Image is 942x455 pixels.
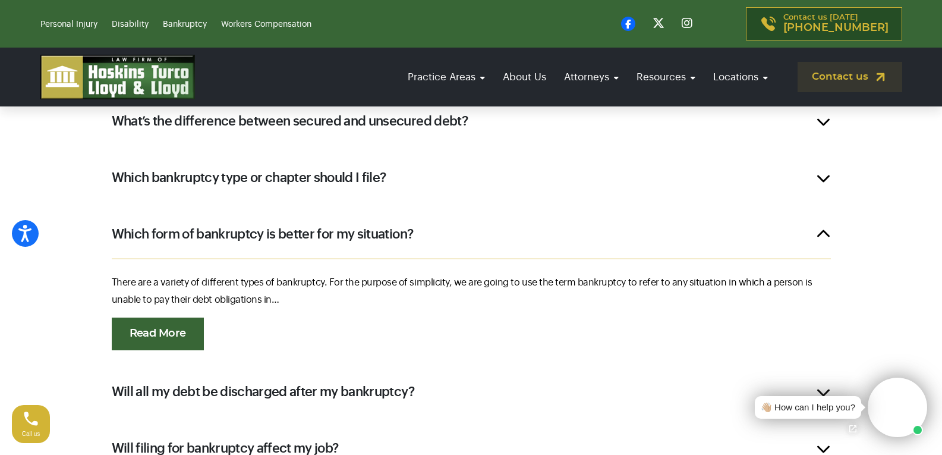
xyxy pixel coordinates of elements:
[783,22,889,34] span: [PHONE_NUMBER]
[783,14,889,34] p: Contact us [DATE]
[840,416,865,441] a: Open chat
[22,431,40,437] span: Call us
[112,112,468,130] h2: What’s the difference between secured and unsecured debt?
[221,20,311,29] a: Workers Compensation
[163,20,207,29] a: Bankruptcy
[40,55,195,99] img: logo
[112,383,414,401] h2: Will all my debt be discharged after my bankruptcy?
[497,60,552,94] a: About Us
[402,60,491,94] a: Practice Areas
[707,60,774,94] a: Locations
[746,7,902,40] a: Contact us [DATE][PHONE_NUMBER]
[112,169,386,187] h2: Which bankruptcy type or chapter should I file?
[40,20,97,29] a: Personal Injury
[761,401,855,415] div: 👋🏼 How can I help you?
[798,62,902,92] a: Contact us
[558,60,625,94] a: Attorneys
[112,274,831,309] p: There are a variety of different types of bankruptcy. For the purpose of simplicity, we are going...
[631,60,701,94] a: Resources
[112,20,149,29] a: Disability
[112,225,414,243] h2: Which form of bankruptcy is better for my situation?
[112,318,204,350] a: Read More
